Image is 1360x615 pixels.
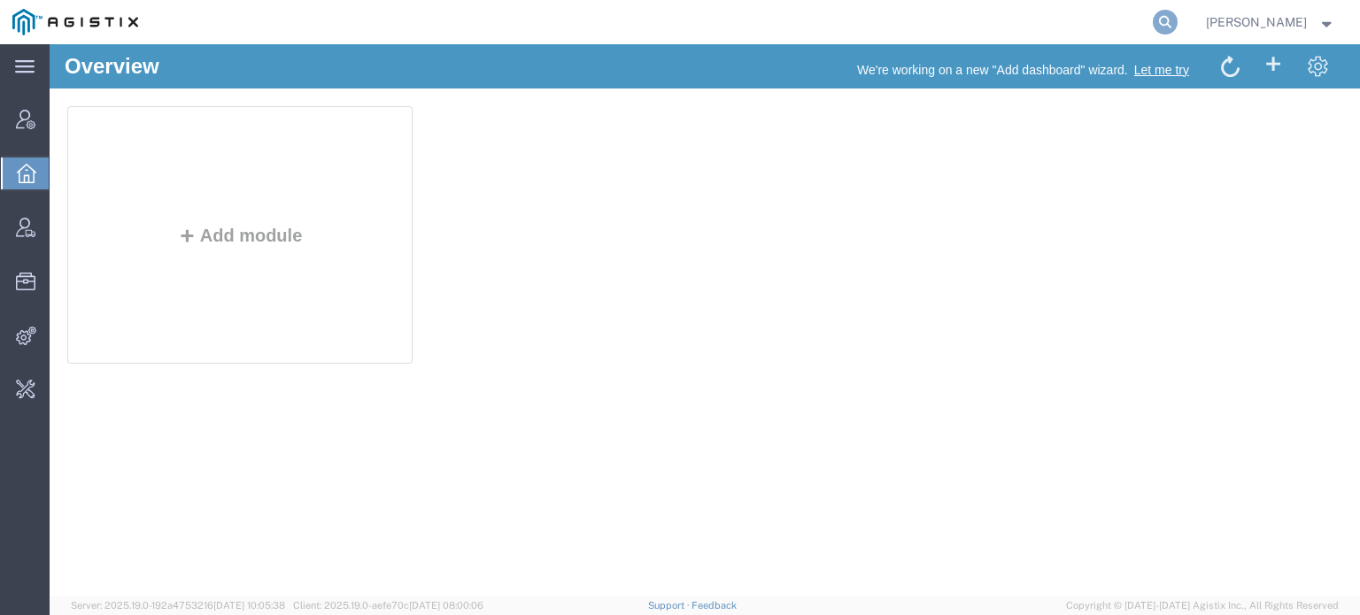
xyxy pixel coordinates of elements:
span: [DATE] 08:00:06 [409,600,483,611]
img: logo [12,9,138,35]
span: Client: 2025.19.0-aefe70c [293,600,483,611]
button: Add module [123,181,259,201]
a: Support [648,600,692,611]
span: Server: 2025.19.0-192a4753216 [71,600,285,611]
span: Stanislav Polovyi [1206,12,1307,32]
a: Feedback [692,600,737,611]
iframe: FS Legacy Container [50,44,1360,596]
span: Copyright © [DATE]-[DATE] Agistix Inc., All Rights Reserved [1066,598,1339,613]
button: [PERSON_NAME] [1205,12,1336,33]
span: [DATE] 10:05:38 [213,600,285,611]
